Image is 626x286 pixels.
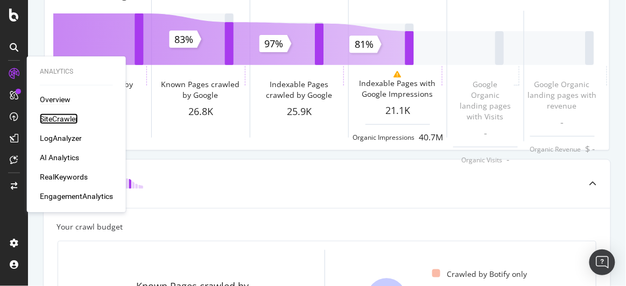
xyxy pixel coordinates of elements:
a: SiteCrawler [40,113,78,124]
a: LogAnalyzer [40,133,82,144]
a: EngagementAnalytics [40,191,113,202]
a: AI Analytics [40,152,79,163]
div: 25.9K [250,105,348,119]
div: 26.8K [152,105,250,119]
img: block-icon [126,178,143,189]
div: Organic Impressions [353,133,414,142]
div: Known Pages crawled by Google [158,79,243,101]
div: Crawled by Botify only [432,269,527,280]
div: 21.1K [349,104,447,118]
div: Your crawl budget [57,221,123,232]
div: Open Intercom Messenger [589,249,615,275]
div: Google Organic landing pages with revenue [520,79,604,111]
div: Organic Visits [462,155,503,165]
a: RealKeywords [40,171,88,182]
div: 40.7M [419,131,443,144]
div: Analytics [40,67,113,76]
div: Indexable Pages crawled by Google [257,79,341,101]
div: - [507,154,510,166]
div: Indexable Pages with Google Impressions [355,78,440,99]
a: Overview [40,94,71,105]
